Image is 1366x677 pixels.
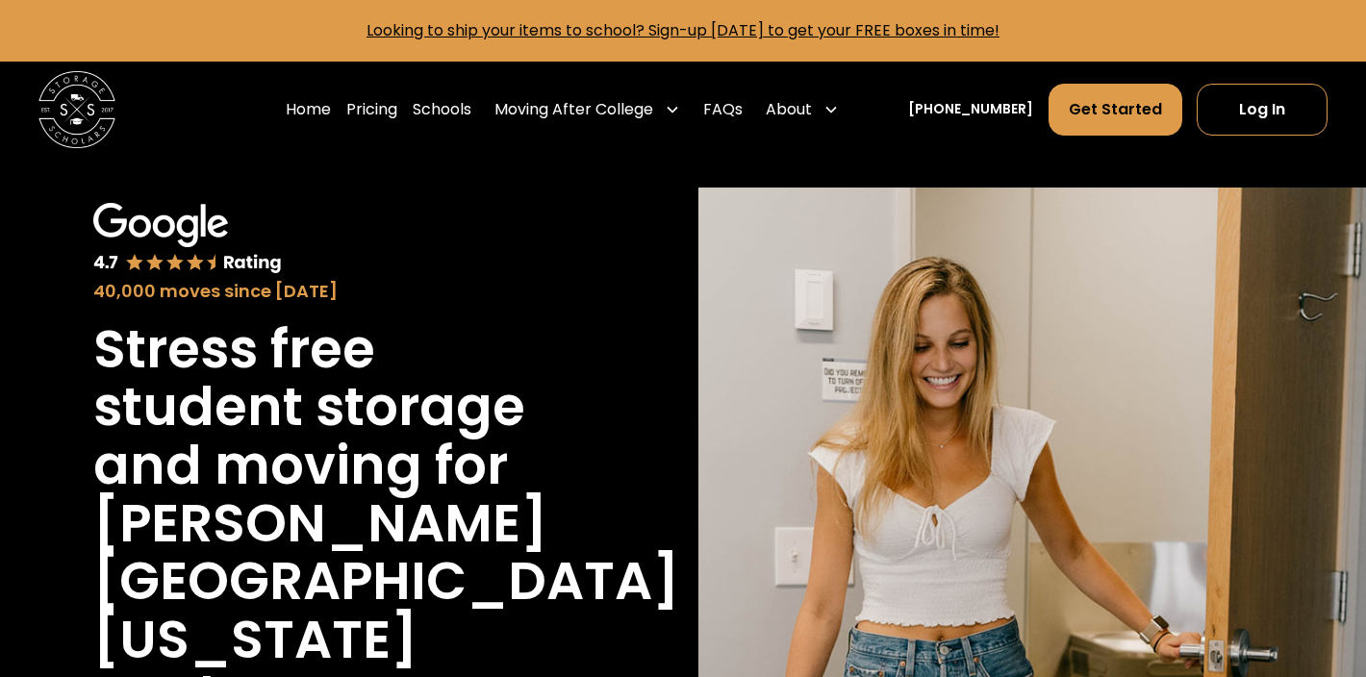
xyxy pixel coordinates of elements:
a: Home [286,83,331,137]
h1: Stress free student storage and moving for [93,320,574,494]
a: Get Started [1049,84,1182,136]
div: 40,000 moves since [DATE] [93,279,574,305]
a: FAQs [703,83,743,137]
div: Moving After College [494,98,653,121]
a: Schools [413,83,471,137]
a: [PHONE_NUMBER] [908,99,1033,119]
a: Log In [1197,84,1328,136]
h1: [PERSON_NAME][GEOGRAPHIC_DATA][US_STATE] [93,494,679,668]
a: Looking to ship your items to school? Sign-up [DATE] to get your FREE boxes in time! [367,19,999,41]
img: Google 4.7 star rating [93,203,281,275]
div: About [766,98,812,121]
a: Pricing [346,83,397,137]
img: Storage Scholars main logo [38,71,115,148]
